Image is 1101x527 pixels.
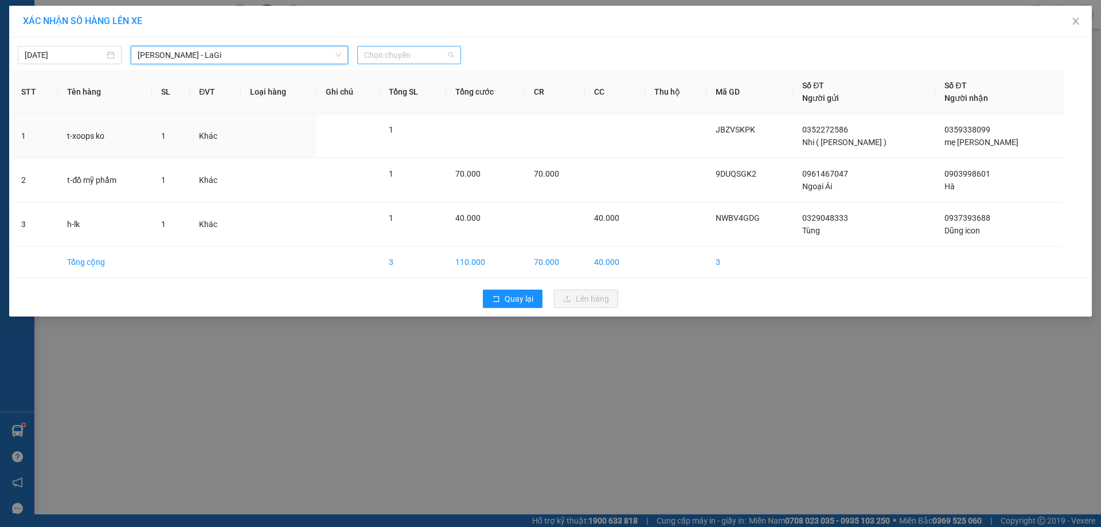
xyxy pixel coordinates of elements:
th: Tổng SL [380,70,446,114]
span: 1 [389,213,393,222]
td: 110.000 [446,247,525,278]
td: Tổng cộng [58,247,151,278]
th: CR [525,70,585,114]
span: environment [79,64,87,72]
span: down [335,52,342,58]
span: 1 [389,169,393,178]
span: 0903998601 [944,169,990,178]
td: 1 [12,114,58,158]
td: 2 [12,158,58,202]
span: 0937393688 [944,213,990,222]
img: logo.jpg [6,6,46,46]
th: Thu hộ [645,70,706,114]
td: Khác [190,202,241,247]
th: Mã GD [706,70,793,114]
span: rollback [492,295,500,304]
th: Tổng cước [446,70,525,114]
span: 1 [161,175,166,185]
span: Số ĐT [944,81,966,90]
th: STT [12,70,58,114]
span: Hà [944,182,955,191]
span: Hồ Chí Minh - LaGi [138,46,341,64]
span: environment [6,64,14,72]
span: Tùng [802,226,820,235]
th: Loại hàng [241,70,317,114]
th: ĐVT [190,70,241,114]
button: rollbackQuay lại [483,290,542,308]
span: Dũng icon [944,226,980,235]
button: Close [1060,6,1092,38]
span: Nhi ( [PERSON_NAME] ) [802,138,887,147]
td: 40.000 [585,247,645,278]
li: VP Gò Vấp [6,49,79,61]
th: CC [585,70,645,114]
span: 1 [161,131,166,140]
span: 0329048333 [802,213,848,222]
td: 3 [12,202,58,247]
span: close [1071,17,1080,26]
td: 70.000 [525,247,585,278]
td: h-lk [58,202,151,247]
span: Ngoại Ái [802,182,832,191]
span: Người gửi [802,93,839,103]
li: Mỹ Loan [6,6,166,28]
li: VP LaGi [79,49,153,61]
span: 1 [389,125,393,134]
span: 0359338099 [944,125,990,134]
td: t-đồ mỹ phẩm [58,158,151,202]
th: Tên hàng [58,70,151,114]
td: Khác [190,158,241,202]
span: 70.000 [455,169,481,178]
span: Chọn chuyến [364,46,454,64]
span: Người nhận [944,93,988,103]
b: 33 Bác Ái, P Phước Hội, TX Lagi [79,63,149,85]
span: 0961467047 [802,169,848,178]
td: 3 [706,247,793,278]
td: t-xoops ko [58,114,151,158]
span: JBZVSKPK [716,125,755,134]
button: uploadLên hàng [554,290,618,308]
span: Số ĐT [802,81,824,90]
span: 1 [161,220,166,229]
input: 14/09/2025 [25,49,104,61]
span: mẹ [PERSON_NAME] [944,138,1018,147]
span: NWBV4GDG [716,213,760,222]
td: 3 [380,247,446,278]
span: 0352272586 [802,125,848,134]
span: 9DUQSGK2 [716,169,756,178]
span: 70.000 [534,169,559,178]
span: XÁC NHẬN SỐ HÀNG LÊN XE [23,15,142,26]
span: 40.000 [455,213,481,222]
td: Khác [190,114,241,158]
span: 40.000 [594,213,619,222]
b: 148/31 [PERSON_NAME], P6, Q Gò Vấp [6,63,69,97]
span: Quay lại [505,292,533,305]
th: SL [152,70,190,114]
th: Ghi chú [317,70,380,114]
